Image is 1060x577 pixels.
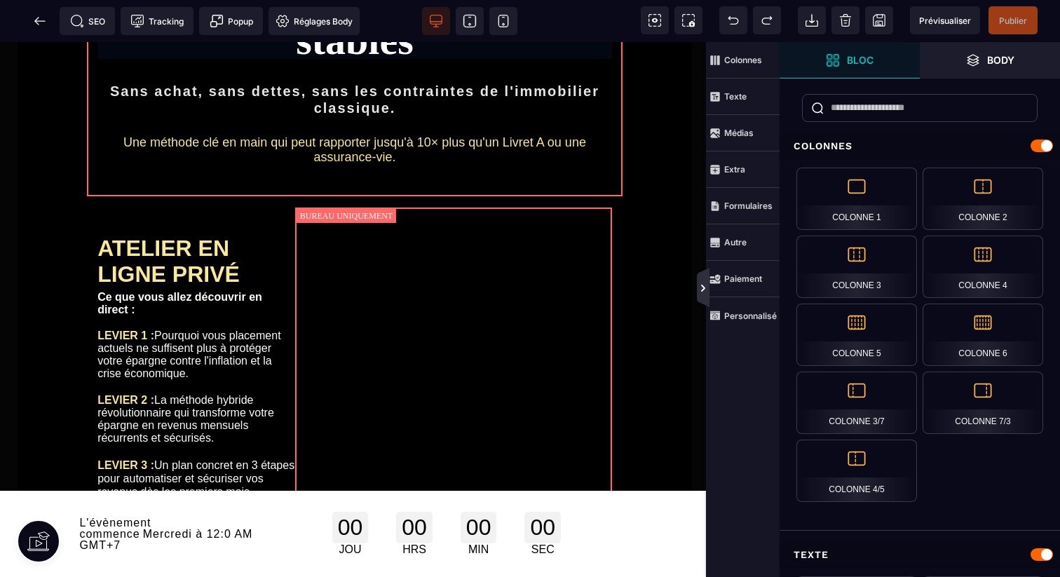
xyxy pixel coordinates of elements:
[706,79,780,115] span: Texte
[753,6,781,34] span: Rétablir
[796,236,917,298] div: Colonne 3
[724,237,747,247] strong: Autre
[780,133,1060,159] div: Colonnes
[847,55,874,65] strong: Bloc
[524,470,561,501] div: 00
[97,352,154,364] b: LEVIER 2 :
[796,440,917,502] div: Colonne 4/5
[923,304,1043,366] div: Colonne 6
[461,501,497,514] div: MIN
[110,41,605,74] span: Sans achat, sans dettes, sans les contraintes de l'immobilier classique.
[121,7,193,35] span: Code de suivi
[706,297,780,334] span: Personnalisé
[60,7,115,35] span: Métadata SEO
[70,14,105,28] span: SEO
[780,42,920,79] span: Ouvrir les blocs
[97,416,295,457] div: Un plan concret en 3 étapes pour automatiser et sécuriser vos revenus dès les premiers mois.
[706,42,780,79] span: Colonnes
[641,6,669,34] span: Voir les composants
[396,470,433,501] div: 00
[79,475,151,498] span: L'évènement commence
[396,501,433,514] div: HRS
[796,372,917,434] div: Colonne 3/7
[97,287,295,338] div: Pourquoi vous placement actuels ne suffisent plus à protéger votre épargne contre l'inflation et ...
[923,372,1043,434] div: Colonne 7/3
[798,6,826,34] span: Importer
[422,7,450,35] span: Voir bureau
[97,352,295,402] div: La méthode hybride révolutionnaire qui transforme votre épargne en revenus mensuels récurrents et...
[123,93,586,122] span: Une méthode clé en main qui peut rapporter jusqu'à 10× plus qu'un Livret A ou une assurance-vie.
[706,151,780,188] span: Extra
[724,91,747,102] strong: Texte
[724,273,762,284] strong: Paiement
[780,542,1060,568] div: Texte
[923,168,1043,230] div: Colonne 2
[706,188,780,224] span: Formulaires
[706,261,780,297] span: Paiement
[719,6,747,34] span: Défaire
[130,14,184,28] span: Tracking
[706,224,780,261] span: Autre
[706,115,780,151] span: Médias
[489,7,517,35] span: Voir mobile
[796,304,917,366] div: Colonne 5
[332,501,369,514] div: JOU
[269,7,360,35] span: Favicon
[999,15,1027,26] span: Publier
[724,311,777,321] strong: Personnalisé
[724,164,745,175] strong: Extra
[987,55,1014,65] strong: Body
[910,6,980,34] span: Aperçu
[26,7,54,35] span: Retour
[332,470,369,501] div: 00
[199,7,263,35] span: Créer une alerte modale
[920,42,1060,79] span: Ouvrir les calques
[97,194,295,245] div: ATELIER EN LIGNE PRIVÉ
[988,6,1038,34] span: Enregistrer le contenu
[780,268,794,310] span: Afficher les vues
[456,7,484,35] span: Voir tablette
[724,201,773,211] strong: Formulaires
[210,14,253,28] span: Popup
[276,14,353,28] span: Réglages Body
[919,15,971,26] span: Prévisualiser
[524,501,561,514] div: SEC
[724,55,762,65] strong: Colonnes
[674,6,702,34] span: Capture d'écran
[79,486,252,509] span: Mercredi à 12:0 AM GMT+7
[923,236,1043,298] div: Colonne 4
[831,6,859,34] span: Nettoyage
[97,249,265,273] b: Ce que vous allez découvrir en direct :
[796,168,917,230] div: Colonne 1
[865,6,893,34] span: Enregistrer
[461,470,497,501] div: 00
[97,417,154,429] b: LEVIER 3 :
[724,128,754,138] strong: Médias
